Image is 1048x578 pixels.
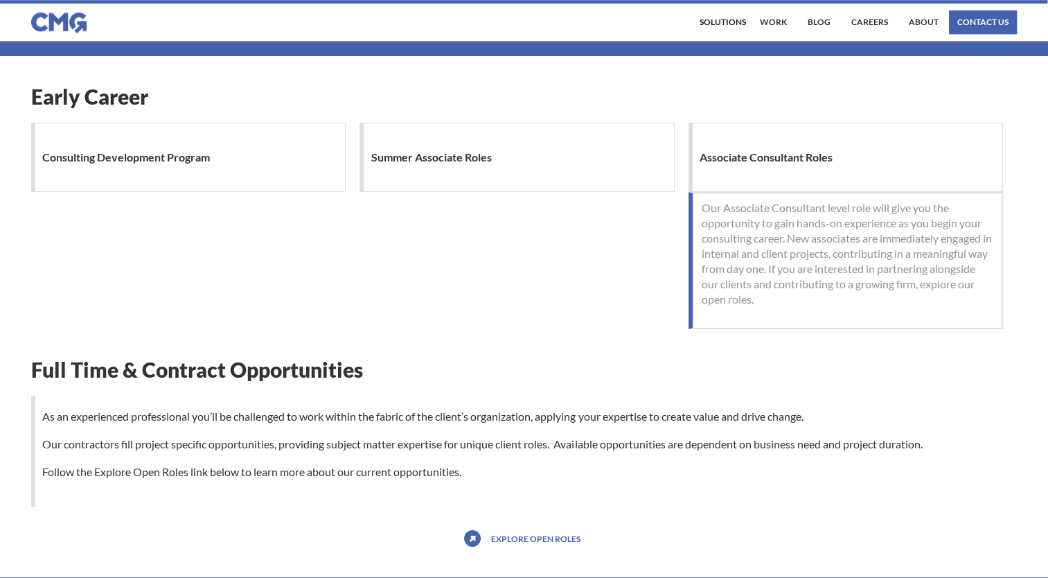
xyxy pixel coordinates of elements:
[31,357,1016,382] h1: Full Time & Contract Opportunities
[31,12,87,33] img: CMG logo in blue.
[488,527,584,550] a: Explore open roles
[371,143,498,171] h1: Summer Associate Roles
[42,143,217,171] h1: Consulting Development Program
[702,200,992,307] p: Our Associate Consultant level role will give you the opportunity to gain hands-on experience as ...
[700,143,840,171] h1: Associate Consultant Roles
[35,410,1016,479] p: As an experienced professional you’ll be challenged to work within the fabric of the client’s org...
[700,18,746,26] div: Solutions
[464,530,481,547] img: icon with arrow pointing up and to the right.
[905,10,942,34] a: About
[848,10,891,34] a: Careers
[756,10,790,34] a: work
[957,18,1009,26] div: contact us
[804,10,834,34] a: Blog
[31,84,1016,109] h1: Early Career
